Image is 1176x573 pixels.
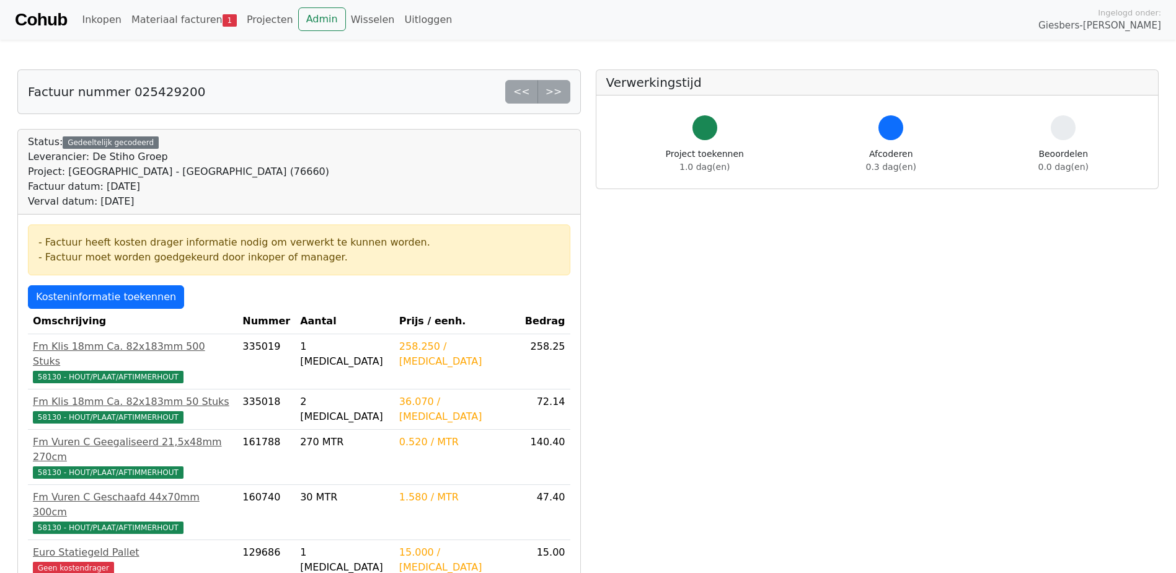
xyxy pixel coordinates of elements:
div: Afcoderen [866,148,916,174]
div: 0.520 / MTR [399,435,515,450]
span: Ingelogd onder: [1098,7,1161,19]
a: Fm Vuren C Geegaliseerd 21,5x48mm 270cm58130 - HOUT/PLAAT/AFTIMMERHOUT [33,435,232,479]
div: Fm Klis 18mm Ca. 82x183mm 50 Stuks [33,394,232,409]
th: Nummer [237,309,295,334]
a: Kosteninformatie toekennen [28,285,184,309]
div: Euro Statiegeld Pallet [33,545,232,560]
td: 160740 [237,485,295,540]
a: Wisselen [346,7,400,32]
td: 47.40 [520,485,570,540]
div: 30 MTR [300,490,389,505]
div: 2 [MEDICAL_DATA] [300,394,389,424]
div: - Factuur heeft kosten drager informatie nodig om verwerkt te kunnen worden. [38,235,560,250]
a: Admin [298,7,346,31]
div: 258.250 / [MEDICAL_DATA] [399,339,515,369]
div: 1.580 / MTR [399,490,515,505]
a: Fm Klis 18mm Ca. 82x183mm 500 Stuks58130 - HOUT/PLAAT/AFTIMMERHOUT [33,339,232,384]
div: Fm Vuren C Geegaliseerd 21,5x48mm 270cm [33,435,232,464]
div: 270 MTR [300,435,389,450]
div: Factuur datum: [DATE] [28,179,329,194]
div: Gedeeltelijk gecodeerd [63,136,159,149]
span: 1 [223,14,237,27]
a: Materiaal facturen1 [126,7,242,32]
span: Giesbers-[PERSON_NAME] [1038,19,1161,33]
h5: Verwerkingstijd [606,75,1149,90]
td: 161788 [237,430,295,485]
span: 0.3 dag(en) [866,162,916,172]
div: 1 [MEDICAL_DATA] [300,339,389,369]
a: Projecten [242,7,298,32]
div: Verval datum: [DATE] [28,194,329,209]
span: 0.0 dag(en) [1038,162,1089,172]
div: Fm Vuren C Geschaafd 44x70mm 300cm [33,490,232,520]
h5: Factuur nummer 025429200 [28,84,205,99]
span: 58130 - HOUT/PLAAT/AFTIMMERHOUT [33,466,183,479]
td: 72.14 [520,389,570,430]
th: Omschrijving [28,309,237,334]
span: 58130 - HOUT/PLAAT/AFTIMMERHOUT [33,371,183,383]
th: Prijs / eenh. [394,309,520,334]
div: Status: [28,135,329,209]
span: 58130 - HOUT/PLAAT/AFTIMMERHOUT [33,411,183,424]
a: Fm Vuren C Geschaafd 44x70mm 300cm58130 - HOUT/PLAAT/AFTIMMERHOUT [33,490,232,535]
td: 258.25 [520,334,570,389]
th: Aantal [295,309,394,334]
a: Fm Klis 18mm Ca. 82x183mm 50 Stuks58130 - HOUT/PLAAT/AFTIMMERHOUT [33,394,232,424]
td: 335018 [237,389,295,430]
span: 1.0 dag(en) [679,162,730,172]
td: 140.40 [520,430,570,485]
div: Leverancier: De Stiho Groep [28,149,329,164]
th: Bedrag [520,309,570,334]
div: - Factuur moet worden goedgekeurd door inkoper of manager. [38,250,560,265]
a: Inkopen [77,7,126,32]
a: Uitloggen [400,7,458,32]
div: Beoordelen [1038,148,1089,174]
div: Fm Klis 18mm Ca. 82x183mm 500 Stuks [33,339,232,369]
td: 335019 [237,334,295,389]
div: Project toekennen [666,148,744,174]
div: 36.070 / [MEDICAL_DATA] [399,394,515,424]
span: 58130 - HOUT/PLAAT/AFTIMMERHOUT [33,522,183,534]
a: Cohub [15,5,67,35]
div: Project: [GEOGRAPHIC_DATA] - [GEOGRAPHIC_DATA] (76660) [28,164,329,179]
